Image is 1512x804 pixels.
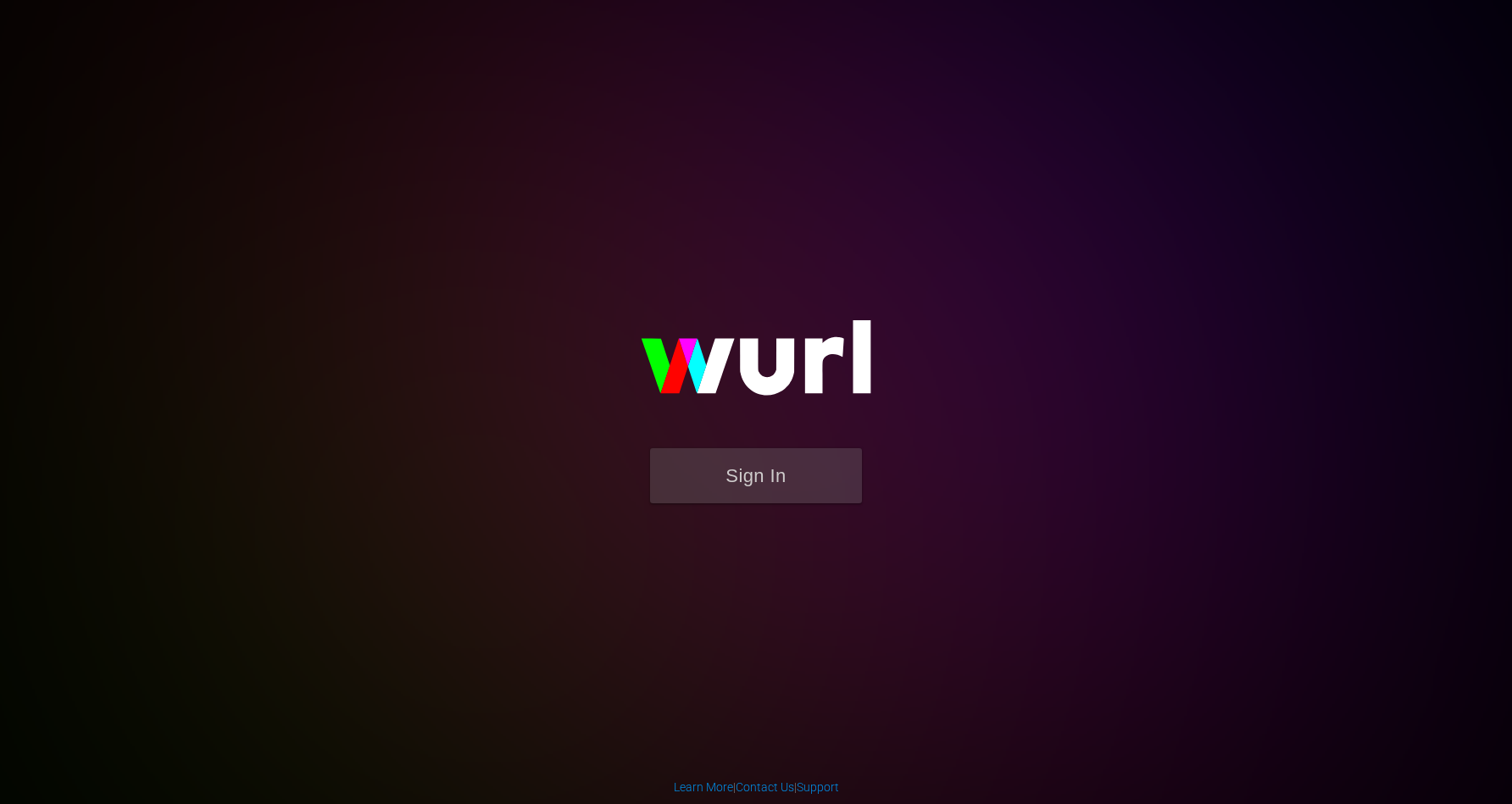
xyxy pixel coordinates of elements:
div: | | [674,779,839,796]
a: Contact Us [736,780,794,794]
img: wurl-logo-on-black-223613ac3d8ba8fe6dc639794a292ebdb59501304c7dfd60c99c58986ef67473.svg [586,284,926,448]
a: Learn More [674,780,733,794]
a: Support [797,780,839,794]
button: Sign In [650,448,862,503]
